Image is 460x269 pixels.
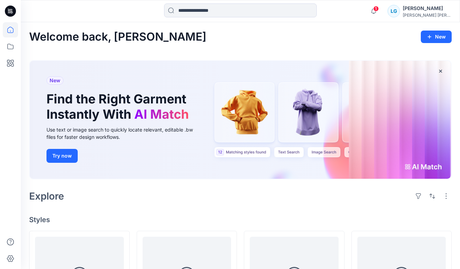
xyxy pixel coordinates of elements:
span: New [50,76,60,85]
div: Use text or image search to quickly locate relevant, editable .bw files for faster design workflows. [46,126,203,141]
div: LG [387,5,400,17]
h4: Styles [29,216,452,224]
h2: Explore [29,191,64,202]
button: New [421,31,452,43]
div: [PERSON_NAME] [403,4,451,12]
h2: Welcome back, [PERSON_NAME] [29,31,206,43]
div: [PERSON_NAME] [PERSON_NAME] [403,12,451,18]
h1: Find the Right Garment Instantly With [46,92,192,121]
span: 1 [373,6,379,11]
span: AI Match [134,107,189,122]
button: Try now [46,149,78,163]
